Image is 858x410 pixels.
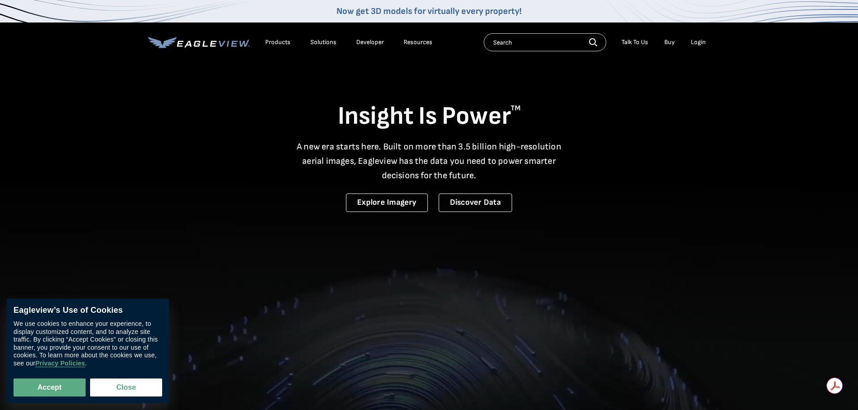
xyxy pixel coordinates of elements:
[356,38,384,46] a: Developer
[346,194,428,212] a: Explore Imagery
[336,6,522,17] a: Now get 3D models for virtually every property!
[664,38,675,46] a: Buy
[265,38,291,46] div: Products
[310,38,336,46] div: Solutions
[148,101,710,132] h1: Insight Is Power
[14,306,162,315] div: Eagleview’s Use of Cookies
[484,33,606,51] input: Search
[90,378,162,396] button: Close
[691,38,706,46] div: Login
[404,38,432,46] div: Resources
[622,38,648,46] div: Talk To Us
[291,140,567,183] p: A new era starts here. Built on more than 3.5 billion high-resolution aerial images, Eagleview ha...
[439,194,512,212] a: Discover Data
[35,360,85,367] a: Privacy Policies
[14,320,162,367] div: We use cookies to enhance your experience, to display customized content, and to analyze site tra...
[511,104,521,113] sup: TM
[14,378,86,396] button: Accept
